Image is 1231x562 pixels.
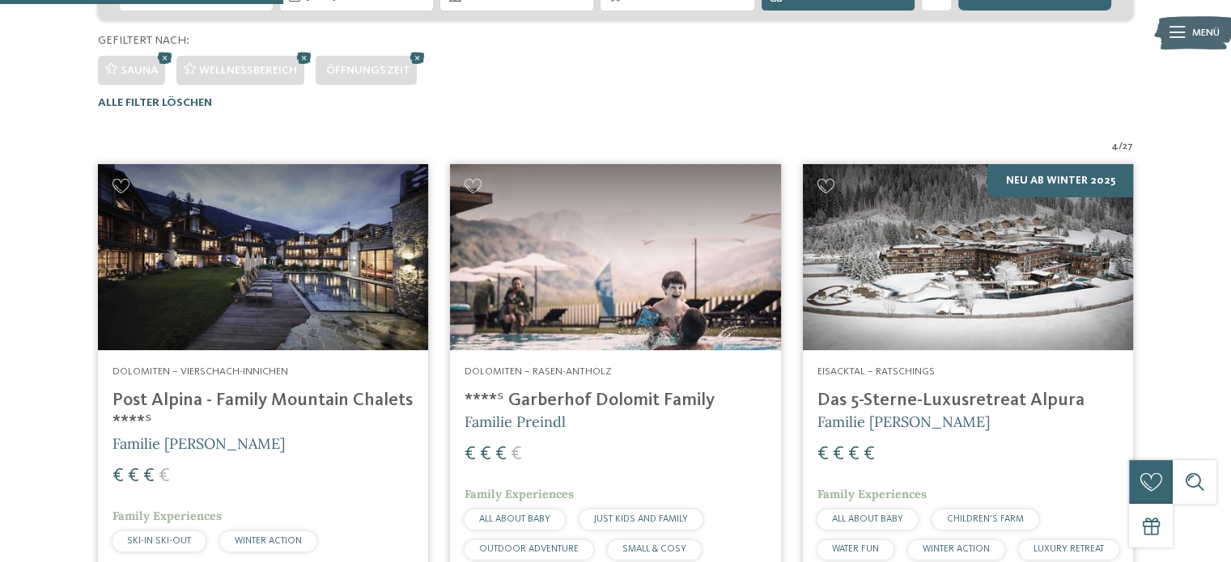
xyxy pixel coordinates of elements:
span: € [480,445,491,464]
img: Post Alpina - Family Mountain Chalets ****ˢ [98,164,428,350]
span: € [465,445,476,464]
h4: ****ˢ Garberhof Dolomit Family [465,390,766,412]
span: Sauna [121,65,158,76]
span: € [817,445,829,464]
span: Gefiltert nach: [98,35,189,46]
span: € [159,467,170,486]
span: SMALL & COSY [622,544,686,554]
span: ALL ABOUT BABY [832,514,903,524]
span: € [112,467,124,486]
span: Familie [PERSON_NAME] [817,412,990,431]
span: WINTER ACTION [923,544,990,554]
span: Alle Filter löschen [98,97,212,108]
span: OUTDOOR ADVENTURE [479,544,579,554]
span: WINTER ACTION [235,536,302,546]
span: € [511,445,522,464]
span: Öffnungszeit [326,65,410,76]
span: Dolomiten – Rasen-Antholz [465,366,612,377]
span: / [1119,139,1123,154]
span: Familie Preindl [465,412,566,431]
span: ALL ABOUT BABY [479,514,550,524]
span: Family Experiences [465,487,574,501]
span: 4 [1111,139,1119,154]
h4: Das 5-Sterne-Luxusretreat Alpura [817,390,1119,412]
span: Wellnessbereich [199,65,297,76]
span: Family Experiences [112,509,222,523]
h4: Post Alpina - Family Mountain Chalets ****ˢ [112,390,414,433]
span: € [833,445,844,464]
img: Familienhotels gesucht? Hier findet ihr die besten! [450,164,780,350]
span: € [143,467,155,486]
span: € [495,445,507,464]
img: Familienhotels gesucht? Hier findet ihr die besten! [803,164,1133,350]
span: Familie [PERSON_NAME] [112,434,285,453]
span: Eisacktal – Ratschings [817,366,935,377]
span: SKI-IN SKI-OUT [127,536,191,546]
span: 27 [1123,139,1133,154]
span: Family Experiences [817,487,927,501]
span: LUXURY RETREAT [1034,544,1104,554]
span: CHILDREN’S FARM [947,514,1024,524]
span: WATER FUN [832,544,879,554]
span: € [128,467,139,486]
span: JUST KIDS AND FAMILY [594,514,688,524]
span: € [848,445,860,464]
span: Dolomiten – Vierschach-Innichen [112,366,288,377]
span: € [864,445,875,464]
